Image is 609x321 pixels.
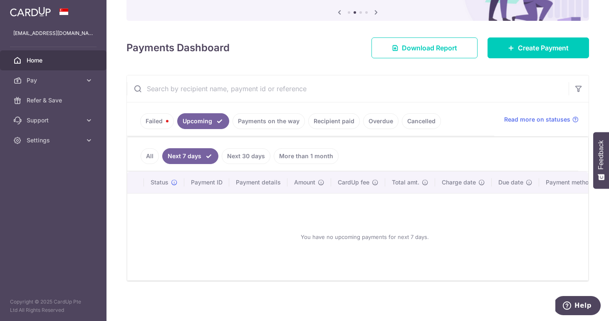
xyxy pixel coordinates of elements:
[229,172,287,193] th: Payment details
[402,113,441,129] a: Cancelled
[177,113,229,129] a: Upcoming
[498,178,523,187] span: Due date
[141,148,159,164] a: All
[151,178,168,187] span: Status
[127,75,569,102] input: Search by recipient name, payment id or reference
[27,136,82,144] span: Settings
[402,43,457,53] span: Download Report
[308,113,360,129] a: Recipient paid
[597,140,605,169] span: Feedback
[338,178,369,187] span: CardUp fee
[162,148,218,164] a: Next 7 days
[555,296,601,317] iframe: Opens a widget where you can find more information
[10,7,51,17] img: CardUp
[442,178,476,187] span: Charge date
[504,115,579,124] a: Read more on statuses
[539,172,602,193] th: Payment method
[184,172,229,193] th: Payment ID
[274,148,339,164] a: More than 1 month
[126,40,230,55] h4: Payments Dashboard
[488,37,589,58] a: Create Payment
[13,29,93,37] p: [EMAIL_ADDRESS][DOMAIN_NAME]
[371,37,478,58] a: Download Report
[27,96,82,105] span: Refer & Save
[518,43,569,53] span: Create Payment
[363,113,399,129] a: Overdue
[222,148,270,164] a: Next 30 days
[593,132,609,189] button: Feedback - Show survey
[504,115,570,124] span: Read more on statuses
[137,200,592,274] div: You have no upcoming payments for next 7 days.
[27,56,82,65] span: Home
[233,113,305,129] a: Payments on the way
[392,178,419,187] span: Total amt.
[27,116,82,124] span: Support
[27,76,82,85] span: Pay
[294,178,315,187] span: Amount
[140,113,174,129] a: Failed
